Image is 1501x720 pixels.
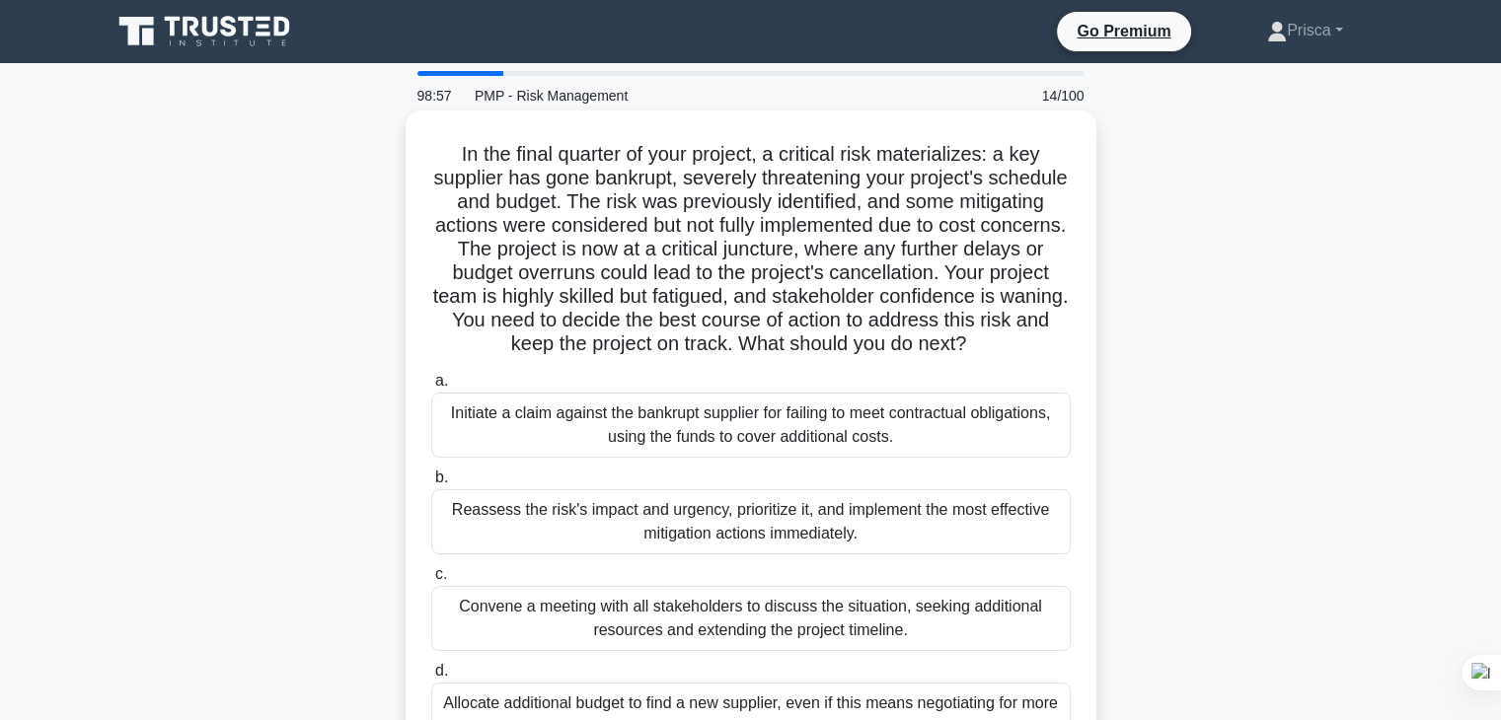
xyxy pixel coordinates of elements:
div: 98:57 [406,76,463,115]
div: Convene a meeting with all stakeholders to discuss the situation, seeking additional resources an... [431,586,1071,651]
span: b. [435,468,448,485]
span: d. [435,662,448,679]
a: Prisca [1220,11,1390,50]
a: Go Premium [1065,19,1182,43]
div: 14/100 [981,76,1096,115]
h5: In the final quarter of your project, a critical risk materializes: a key supplier has gone bankr... [429,142,1073,357]
span: c. [435,565,447,582]
div: Initiate a claim against the bankrupt supplier for failing to meet contractual obligations, using... [431,393,1071,458]
div: PMP - Risk Management [463,76,808,115]
div: Reassess the risk's impact and urgency, prioritize it, and implement the most effective mitigatio... [431,489,1071,554]
span: a. [435,372,448,389]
